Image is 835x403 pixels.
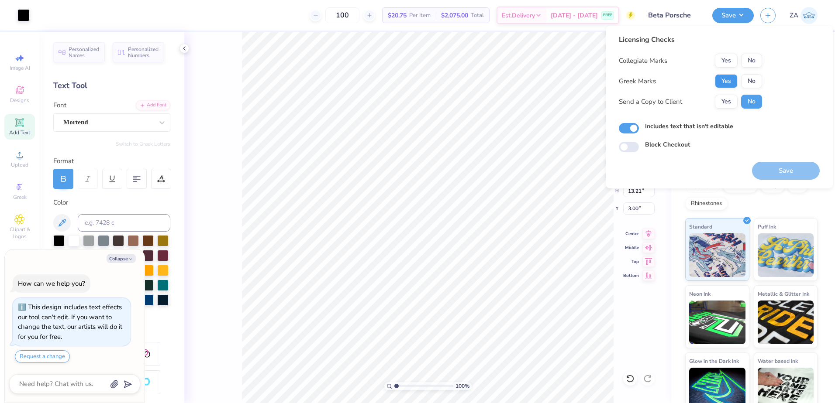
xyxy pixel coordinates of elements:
[53,198,170,208] div: Color
[128,46,159,58] span: Personalized Numbers
[9,129,30,136] span: Add Text
[136,100,170,110] div: Add Font
[689,356,739,365] span: Glow in the Dark Ink
[715,74,738,88] button: Yes
[758,222,776,231] span: Puff Ink
[551,11,598,20] span: [DATE] - [DATE]
[689,233,745,277] img: Standard
[685,197,728,210] div: Rhinestones
[78,214,170,232] input: e.g. 7428 c
[619,56,667,66] div: Collegiate Marks
[53,156,171,166] div: Format
[11,161,28,168] span: Upload
[645,140,690,149] label: Block Checkout
[409,11,431,20] span: Per Item
[619,97,682,107] div: Send a Copy to Client
[116,140,170,147] button: Switch to Greek Letters
[69,46,100,58] span: Personalized Names
[712,8,754,23] button: Save
[107,254,136,263] button: Collapse
[758,233,814,277] img: Puff Ink
[4,226,35,240] span: Clipart & logos
[388,11,407,20] span: $20.75
[790,10,798,20] span: ZA
[642,7,706,24] input: Untitled Design
[53,80,170,92] div: Text Tool
[15,350,70,363] button: Request a change
[623,245,639,251] span: Middle
[689,301,745,344] img: Neon Ink
[18,303,122,341] div: This design includes text effects our tool can't edit. If you want to change the text, our artist...
[53,100,66,110] label: Font
[800,7,818,24] img: Zuriel Alaba
[623,273,639,279] span: Bottom
[623,231,639,237] span: Center
[13,194,27,201] span: Greek
[10,97,29,104] span: Designs
[10,65,30,72] span: Image AI
[741,54,762,68] button: No
[455,382,469,390] span: 100 %
[325,7,359,23] input: – –
[502,11,535,20] span: Est. Delivery
[645,122,733,131] label: Includes text that isn't editable
[603,12,612,18] span: FREE
[623,259,639,265] span: Top
[441,11,468,20] span: $2,075.00
[619,76,656,86] div: Greek Marks
[758,301,814,344] img: Metallic & Glitter Ink
[689,222,712,231] span: Standard
[741,95,762,109] button: No
[758,289,809,298] span: Metallic & Glitter Ink
[18,279,85,288] div: How can we help you?
[471,11,484,20] span: Total
[715,54,738,68] button: Yes
[715,95,738,109] button: Yes
[790,7,818,24] a: ZA
[619,34,762,45] div: Licensing Checks
[689,289,711,298] span: Neon Ink
[758,356,798,365] span: Water based Ink
[741,74,762,88] button: No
